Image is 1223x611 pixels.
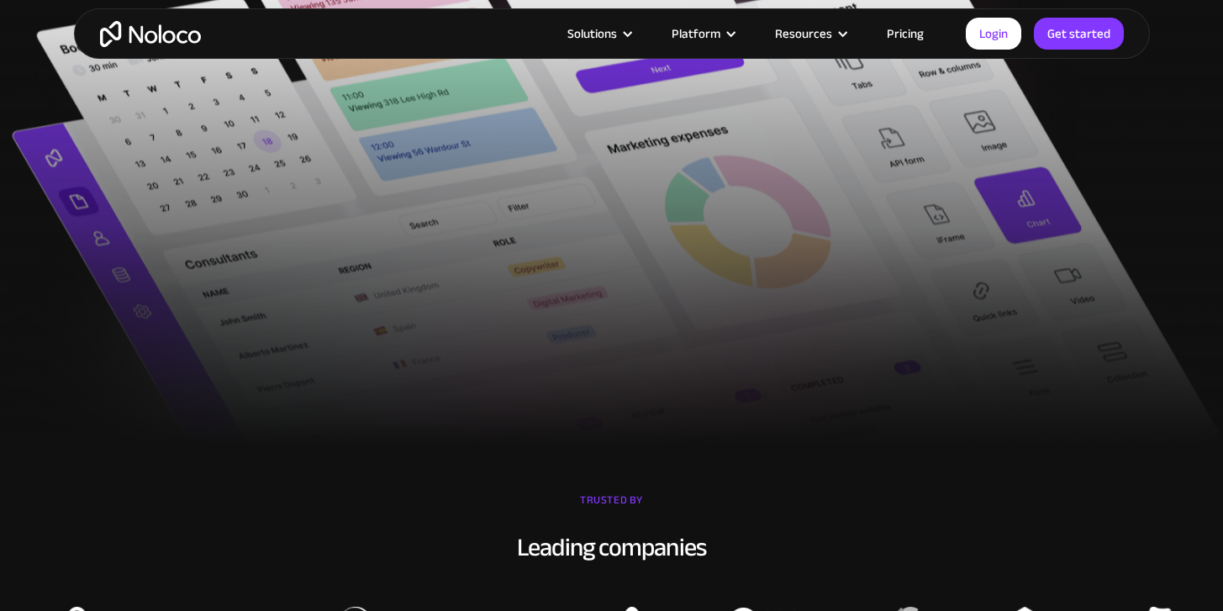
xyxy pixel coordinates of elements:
[672,23,720,45] div: Platform
[754,23,866,45] div: Resources
[651,23,754,45] div: Platform
[100,21,201,47] a: home
[1034,18,1124,50] a: Get started
[866,23,945,45] a: Pricing
[546,23,651,45] div: Solutions
[775,23,832,45] div: Resources
[567,23,617,45] div: Solutions
[966,18,1021,50] a: Login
